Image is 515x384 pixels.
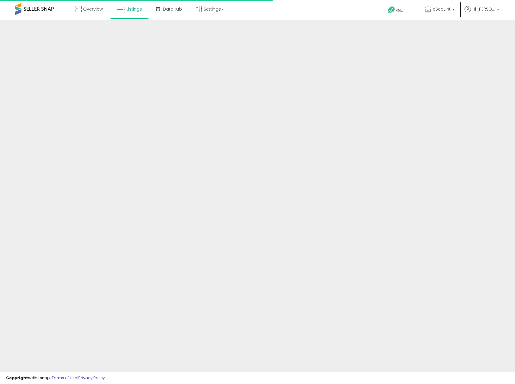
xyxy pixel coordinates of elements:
span: Listings [126,6,142,12]
a: Help [383,2,415,20]
span: eScount [433,6,451,12]
span: Help [395,8,403,13]
a: Hi [PERSON_NAME] [465,6,499,20]
span: DataHub [163,6,182,12]
span: Hi [PERSON_NAME] [472,6,495,12]
span: Overview [83,6,103,12]
i: Get Help [388,6,395,14]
